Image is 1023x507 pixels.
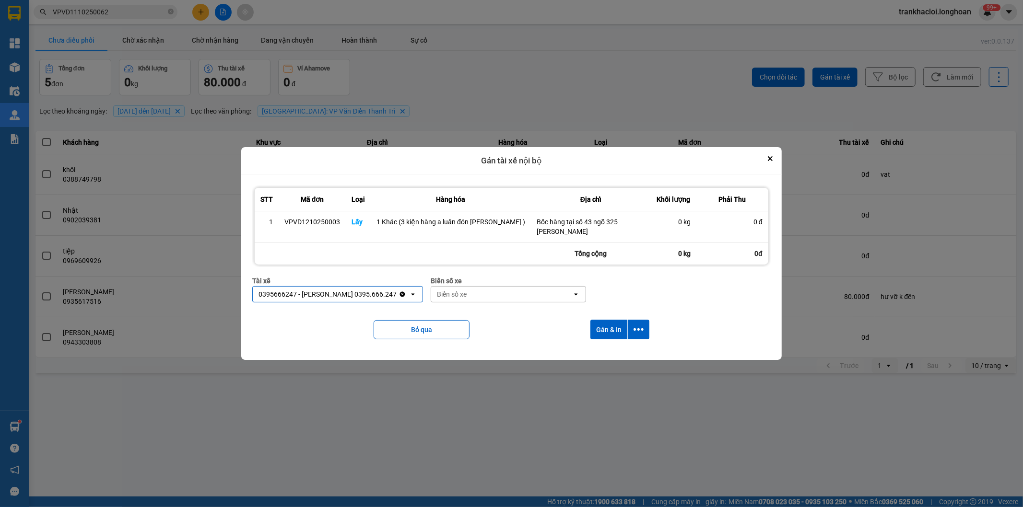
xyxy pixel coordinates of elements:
[537,194,645,205] div: Địa chỉ
[352,217,365,227] div: Lấy
[241,147,782,360] div: dialog
[431,276,586,286] div: Biển số xe
[352,194,365,205] div: Loại
[657,217,691,227] div: 0 kg
[376,217,525,227] div: 1 Khác (3 kiện hàng a luân đón [PERSON_NAME] )
[399,290,406,298] svg: Clear value
[409,290,417,298] svg: open
[437,289,467,299] div: Biển số xe
[260,217,273,227] div: 1
[702,217,763,227] div: 0 đ
[531,242,651,265] div: Tổng cộng
[657,194,691,205] div: Khối lượng
[376,194,525,205] div: Hàng hóa
[284,217,340,227] div: VPVD1210250003
[259,289,397,299] div: 0395666247 - [PERSON_NAME] 0395.666.247
[590,320,627,339] button: Gán & In
[764,153,776,164] button: Close
[252,276,423,286] div: Tài xế
[374,320,470,339] button: Bỏ qua
[702,194,763,205] div: Phải Thu
[284,194,340,205] div: Mã đơn
[651,242,696,265] div: 0 kg
[260,194,273,205] div: STT
[241,147,782,175] div: Gán tài xế nội bộ
[537,217,645,236] div: Bốc hàng tại số 43 ngõ 325 [PERSON_NAME]
[572,290,580,298] svg: open
[398,289,399,299] input: Selected 0395666247 - Phạm Thế Luân 0395.666.247.
[696,242,768,265] div: 0đ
